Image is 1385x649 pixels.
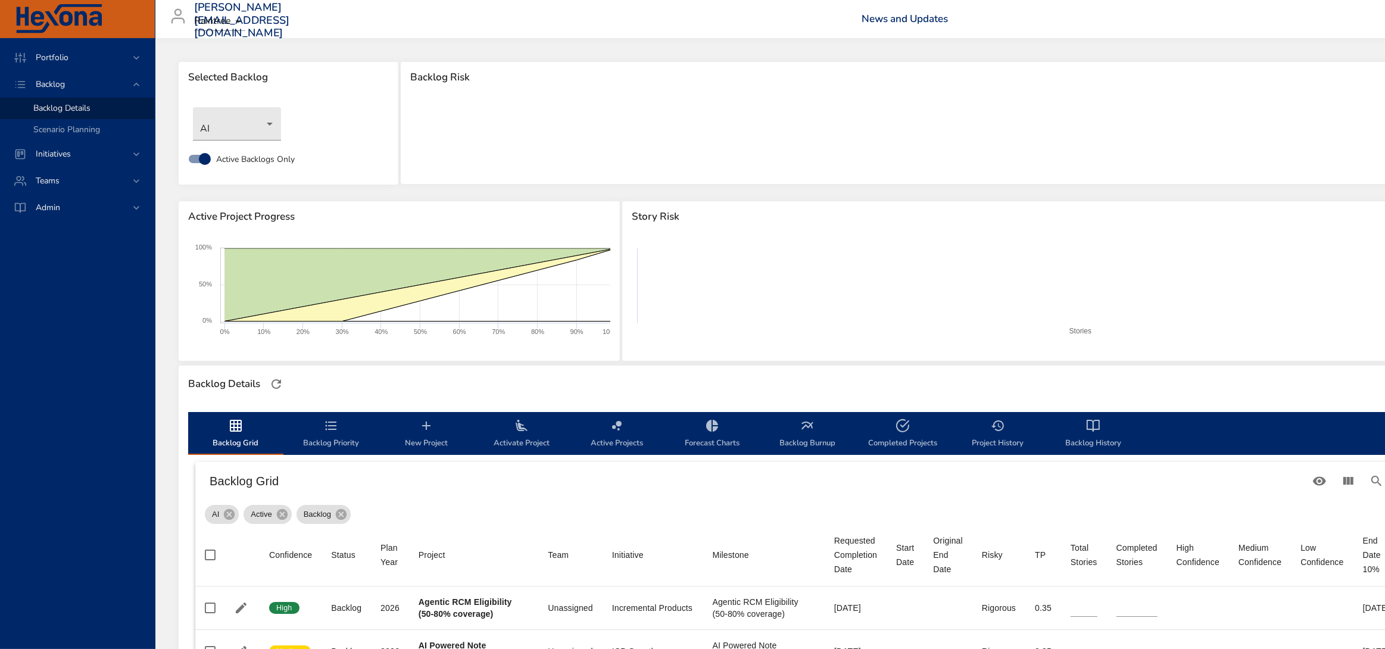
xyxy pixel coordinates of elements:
[982,548,1016,562] span: Risky
[297,328,310,335] text: 20%
[1177,541,1219,569] div: Sort
[205,508,226,520] span: AI
[570,328,584,335] text: 90%
[297,508,338,520] span: Backlog
[1116,541,1158,569] div: Completed Stories
[1300,541,1343,569] div: Sort
[982,548,1003,562] div: Risky
[195,419,276,450] span: Backlog Grid
[713,548,749,562] div: Sort
[603,328,619,335] text: 100%
[1071,541,1097,569] div: Total Stories
[1239,541,1281,569] div: Medium Confidence
[257,328,270,335] text: 10%
[612,548,644,562] div: Sort
[195,244,212,251] text: 100%
[26,175,69,186] span: Teams
[267,375,285,393] button: Refresh Page
[336,328,349,335] text: 30%
[1116,541,1158,569] div: Sort
[672,419,753,450] span: Forecast Charts
[957,419,1038,450] span: Project History
[380,541,400,569] div: Plan Year
[419,548,445,562] div: Project
[481,419,562,450] span: Activate Project
[269,548,312,562] div: Sort
[1177,541,1219,569] div: High Confidence
[331,548,361,562] span: Status
[188,71,389,83] span: Selected Backlog
[269,548,312,562] div: Confidence
[419,548,529,562] span: Project
[375,328,388,335] text: 40%
[713,596,815,620] div: Agentic RCM Eligibility (50-80% coverage)
[26,148,80,160] span: Initiatives
[199,280,212,288] text: 50%
[612,548,694,562] span: Initiative
[26,202,70,213] span: Admin
[612,602,694,614] div: Incremental Products
[297,505,351,524] div: Backlog
[934,533,963,576] div: Sort
[548,548,569,562] div: Sort
[713,548,815,562] span: Milestone
[33,124,100,135] span: Scenario Planning
[548,602,592,614] div: Unassigned
[419,548,445,562] div: Sort
[188,211,610,223] span: Active Project Progress
[194,12,245,31] div: Raintree
[767,419,848,450] span: Backlog Burnup
[453,328,466,335] text: 60%
[331,602,361,614] div: Backlog
[414,328,427,335] text: 50%
[26,52,78,63] span: Portfolio
[244,505,291,524] div: Active
[576,419,657,450] span: Active Projects
[291,419,372,450] span: Backlog Priority
[220,328,230,335] text: 0%
[380,602,400,614] div: 2026
[194,1,290,40] h3: [PERSON_NAME][EMAIL_ADDRESS][DOMAIN_NAME]
[834,602,877,614] div: [DATE]
[1035,548,1052,562] span: TP
[26,79,74,90] span: Backlog
[1035,548,1046,562] div: TP
[862,419,943,450] span: Completed Projects
[193,107,281,141] div: AI
[492,328,505,335] text: 70%
[210,472,1305,491] h6: Backlog Grid
[896,541,914,569] div: Start Date
[269,603,300,613] span: High
[531,328,544,335] text: 80%
[548,548,569,562] div: Team
[33,102,91,114] span: Backlog Details
[1239,541,1281,569] div: Sort
[331,548,355,562] div: Status
[1334,467,1362,495] button: View Columns
[896,541,914,569] div: Sort
[1071,541,1097,569] div: Sort
[982,548,1003,562] div: Sort
[982,602,1016,614] div: Rigorous
[380,541,400,569] div: Sort
[386,419,467,450] span: New Project
[713,548,749,562] div: Milestone
[1069,327,1091,335] text: Stories
[244,508,279,520] span: Active
[202,317,212,324] text: 0%
[419,597,512,619] b: Agentic RCM Eligibility (50-80% coverage)
[331,548,355,562] div: Sort
[934,533,963,576] div: Original End Date
[834,533,877,576] div: Requested Completion Date
[1053,419,1134,450] span: Backlog History
[1300,541,1343,569] span: Low Confidence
